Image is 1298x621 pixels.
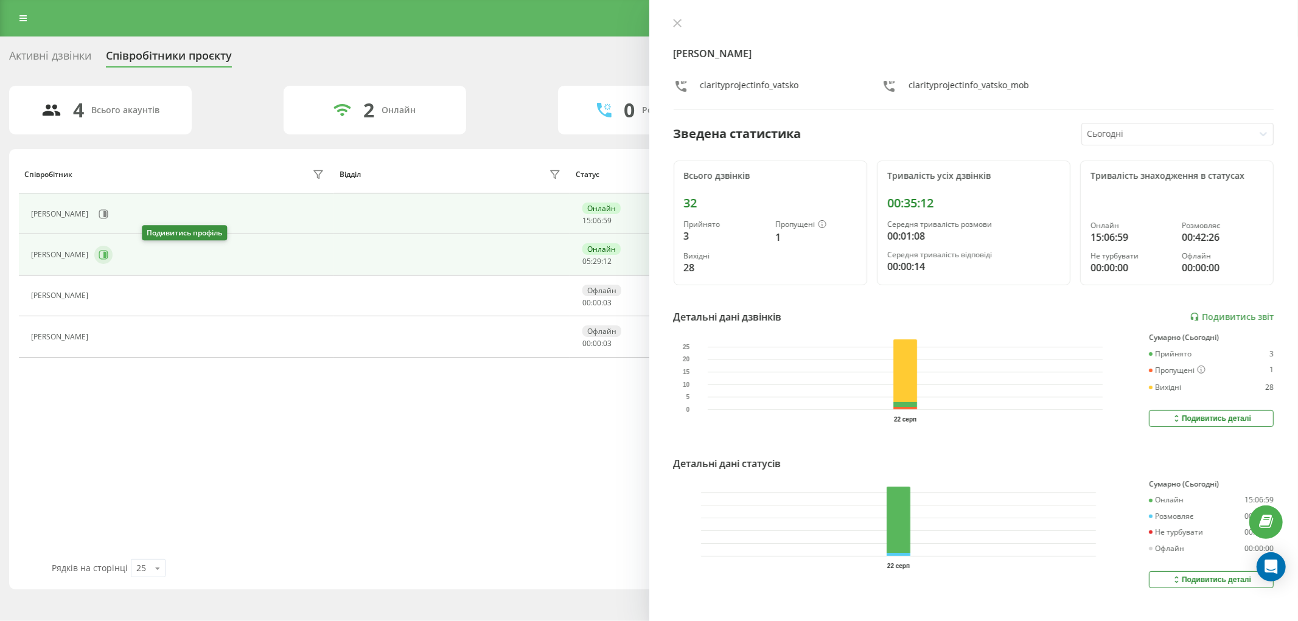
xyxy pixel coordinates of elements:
[684,260,766,275] div: 28
[1149,383,1181,392] div: Вихідні
[683,369,690,375] text: 15
[1244,512,1274,521] div: 00:42:26
[887,171,1060,181] div: Тривалість усіх дзвінків
[593,297,601,308] span: 00
[593,256,601,266] span: 29
[1149,333,1274,342] div: Сумарно (Сьогодні)
[1182,221,1263,230] div: Розмовляє
[775,220,857,230] div: Пропущені
[1190,312,1274,322] a: Подивитись звіт
[887,220,1060,229] div: Середня тривалість розмови
[909,79,1029,97] div: clarityprojectinfo_vatsko_mob
[1090,171,1263,181] div: Тривалість знаходження в статусах
[582,243,621,255] div: Онлайн
[1149,480,1274,488] div: Сумарно (Сьогодні)
[887,229,1060,243] div: 00:01:08
[582,257,612,266] div: : :
[593,338,601,349] span: 00
[1149,544,1184,553] div: Офлайн
[582,285,621,296] div: Офлайн
[74,99,85,122] div: 4
[1149,350,1192,358] div: Прийнято
[1149,512,1193,521] div: Розмовляє
[684,196,857,210] div: 32
[1269,350,1274,358] div: 3
[683,344,690,350] text: 25
[582,215,591,226] span: 15
[582,203,621,214] div: Онлайн
[1182,230,1263,245] div: 00:42:26
[106,49,232,68] div: Співробітники проєкту
[31,251,91,259] div: [PERSON_NAME]
[1182,260,1263,275] div: 00:00:00
[1149,528,1203,536] div: Не турбувати
[887,259,1060,274] div: 00:00:14
[1149,496,1184,504] div: Онлайн
[684,220,766,229] div: Прийнято
[624,99,635,122] div: 0
[582,338,591,349] span: 00
[52,562,128,574] span: Рядків на сторінці
[674,310,782,324] div: Детальні дані дзвінків
[684,171,857,181] div: Всього дзвінків
[31,291,91,300] div: [PERSON_NAME]
[887,251,1060,259] div: Середня тривалість відповіді
[887,563,909,569] text: 22 серп
[1149,571,1274,588] button: Подивитись деталі
[1171,414,1251,423] div: Подивитись деталі
[1149,410,1274,427] button: Подивитись деталі
[1182,252,1263,260] div: Офлайн
[582,325,621,337] div: Офлайн
[582,297,591,308] span: 00
[582,217,612,225] div: : :
[603,215,612,226] span: 59
[31,333,91,341] div: [PERSON_NAME]
[642,105,701,116] div: Розмовляють
[1171,575,1251,585] div: Подивитись деталі
[683,356,690,363] text: 20
[674,456,781,471] div: Детальні дані статусів
[1090,221,1172,230] div: Онлайн
[603,338,612,349] span: 03
[684,229,766,243] div: 3
[582,299,612,307] div: : :
[1265,383,1274,392] div: 28
[1244,496,1274,504] div: 15:06:59
[887,196,1060,210] div: 00:35:12
[674,125,801,143] div: Зведена статистика
[1090,252,1172,260] div: Не турбувати
[700,79,799,97] div: clarityprojectinfo_vatsko
[582,256,591,266] span: 05
[683,381,690,388] text: 10
[382,105,416,116] div: Онлайн
[1149,366,1206,375] div: Пропущені
[1269,366,1274,375] div: 1
[686,394,689,400] text: 5
[1257,552,1286,581] div: Open Intercom Messenger
[340,170,361,179] div: Відділ
[363,99,374,122] div: 2
[136,562,146,574] div: 25
[603,297,612,308] span: 03
[9,49,91,68] div: Активні дзвінки
[775,230,857,245] div: 1
[576,170,599,179] div: Статус
[1244,528,1274,536] div: 00:00:00
[582,339,612,348] div: : :
[603,256,612,266] span: 12
[92,105,160,116] div: Всього акаунтів
[684,252,766,260] div: Вихідні
[31,210,91,218] div: [PERSON_NAME]
[1090,230,1172,245] div: 15:06:59
[1090,260,1172,275] div: 00:00:00
[142,226,227,241] div: Подивитись профіль
[24,170,72,179] div: Співробітник
[1244,544,1274,553] div: 00:00:00
[894,416,916,423] text: 22 серп
[593,215,601,226] span: 06
[674,46,1274,61] h4: [PERSON_NAME]
[686,406,689,413] text: 0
